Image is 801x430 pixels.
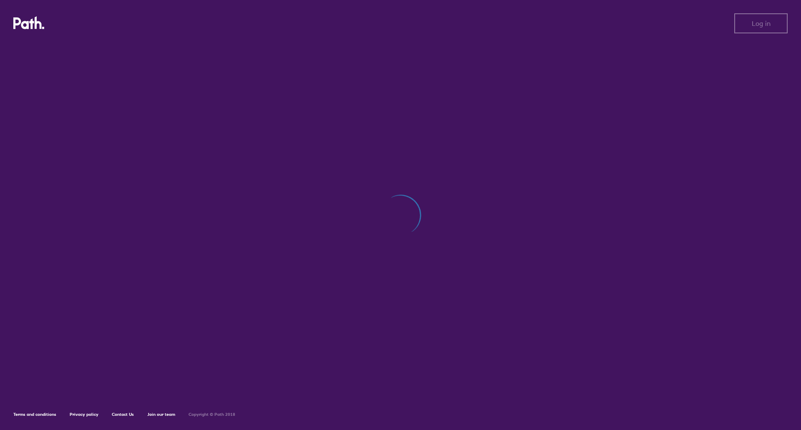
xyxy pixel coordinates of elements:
[112,412,134,417] a: Contact Us
[189,412,235,417] h6: Copyright © Path 2018
[70,412,98,417] a: Privacy policy
[734,13,788,33] button: Log in
[13,412,56,417] a: Terms and conditions
[752,20,771,27] span: Log in
[147,412,175,417] a: Join our team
